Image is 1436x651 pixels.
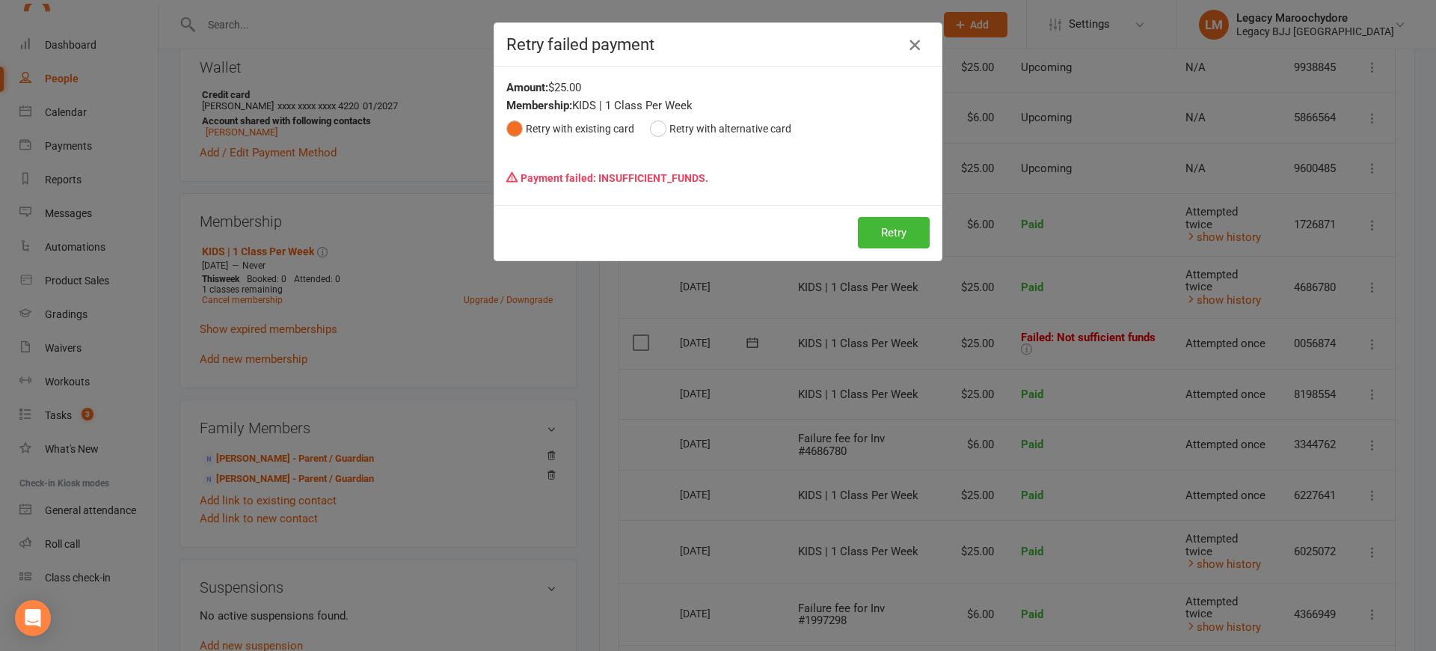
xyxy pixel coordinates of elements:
div: Open Intercom Messenger [15,600,51,636]
strong: Amount: [506,81,548,94]
button: Retry with existing card [506,114,634,143]
div: $25.00 [506,79,930,97]
div: KIDS | 1 Class Per Week [506,97,930,114]
button: Close [903,33,927,57]
strong: Membership: [506,99,572,112]
button: Retry with alternative card [650,114,791,143]
p: Payment failed: INSUFFICIENT_FUNDS. [506,164,930,192]
h4: Retry failed payment [506,35,930,54]
button: Retry [858,217,930,248]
